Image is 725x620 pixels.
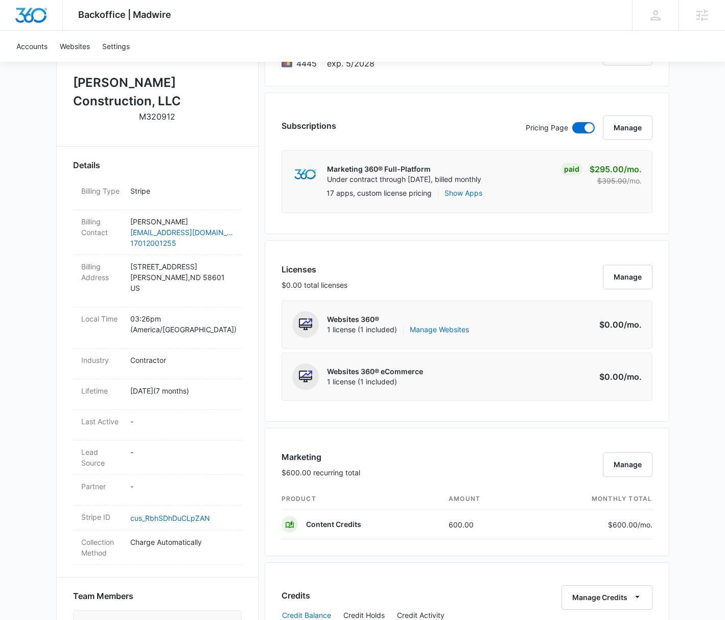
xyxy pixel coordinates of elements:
p: [STREET_ADDRESS] [PERSON_NAME] , ND 58601 US [130,261,233,293]
div: Domain: [DOMAIN_NAME] [27,27,112,35]
span: Team Members [73,590,133,602]
dt: Collection Method [81,537,122,558]
p: $295.00 [590,163,642,175]
div: Keywords by Traffic [113,60,172,67]
div: IndustryContractor [73,349,242,379]
a: Websites [54,31,96,62]
a: Settings [96,31,136,62]
h3: Subscriptions [282,120,336,132]
div: Billing TypeStripe [73,179,242,210]
dt: Billing Contact [81,216,122,238]
img: tab_domain_overview_orange.svg [28,59,36,67]
span: 1 license (1 included) [327,377,423,387]
span: /mo. [624,319,642,330]
th: product [282,488,441,510]
p: $0.00 total licenses [282,280,347,290]
span: /mo. [627,176,642,185]
span: /mo. [624,372,642,382]
p: $0.00 [594,371,642,383]
dt: Partner [81,481,122,492]
dt: Local Time [81,313,122,324]
p: - [130,481,233,492]
p: Contractor [130,355,233,365]
span: /mo. [638,520,652,529]
h3: Marketing [282,451,360,463]
span: Mastercard ending with [296,57,317,70]
dt: Lead Source [81,447,122,468]
div: Stripe IDcus_RbhSDhDuCLpZAN [73,506,242,531]
p: Websites 360® [327,314,469,325]
p: $0.00 [594,318,642,331]
img: logo_orange.svg [16,16,25,25]
button: Manage [603,452,652,477]
button: Manage [603,116,652,140]
span: Details [73,159,100,171]
div: Billing Contact[PERSON_NAME][EMAIL_ADDRESS][DOMAIN_NAME]17012001255 [73,210,242,255]
dt: Stripe ID [81,512,122,522]
p: 17 apps, custom license pricing [326,188,432,198]
p: 03:26pm ( America/[GEOGRAPHIC_DATA] ) [130,313,233,335]
th: amount [440,488,528,510]
h3: Credits [282,589,310,602]
div: Paid [561,163,582,175]
dt: Billing Address [81,261,122,283]
s: $395.00 [597,176,627,185]
img: tab_keywords_by_traffic_grey.svg [102,59,110,67]
dt: Lifetime [81,385,122,396]
div: Last Active- [73,410,242,441]
button: Manage [603,265,652,289]
span: Backoffice | Madwire [78,9,171,20]
p: - [130,416,233,427]
p: Pricing Page [526,122,568,133]
th: monthly total [528,488,652,510]
a: Accounts [10,31,54,62]
h3: Licenses [282,263,347,275]
div: Partner- [73,475,242,506]
p: $600.00 [604,519,652,530]
a: Manage Websites [410,325,469,335]
td: 600.00 [440,510,528,539]
button: Manage Credits [562,585,652,610]
button: Show Apps [445,188,482,198]
p: Stripe [130,186,233,196]
div: v 4.0.25 [29,16,50,25]
a: 17012001255 [130,238,233,248]
span: /mo. [624,164,642,174]
p: M320912 [139,110,175,123]
p: Charge Automatically [130,537,233,547]
dt: Last Active [81,416,122,427]
p: - [130,447,233,457]
span: 1 license (1 included) [327,325,469,335]
img: marketing360Logo [294,169,316,180]
p: Websites 360® eCommerce [327,366,423,377]
p: Marketing 360® Full-Platform [327,164,481,174]
h2: [PERSON_NAME] Construction, LLC [73,74,242,110]
span: exp. 5/2028 [327,57,375,70]
p: $600.00 recurring total [282,467,360,478]
div: Collection MethodCharge Automatically [73,531,242,565]
p: Content Credits [306,519,361,530]
div: Domain Overview [39,60,91,67]
div: Lifetime[DATE](7 months) [73,379,242,410]
p: [PERSON_NAME] [130,216,233,227]
div: Lead Source- [73,441,242,475]
dt: Billing Type [81,186,122,196]
p: [DATE] ( 7 months ) [130,385,233,396]
p: Under contract through [DATE], billed monthly [327,174,481,185]
dt: Industry [81,355,122,365]
a: cus_RbhSDhDuCLpZAN [130,514,210,522]
div: Billing Address[STREET_ADDRESS][PERSON_NAME],ND 58601US [73,255,242,307]
a: [EMAIL_ADDRESS][DOMAIN_NAME] [130,227,233,238]
img: website_grey.svg [16,27,25,35]
div: Local Time03:26pm (America/[GEOGRAPHIC_DATA]) [73,307,242,349]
